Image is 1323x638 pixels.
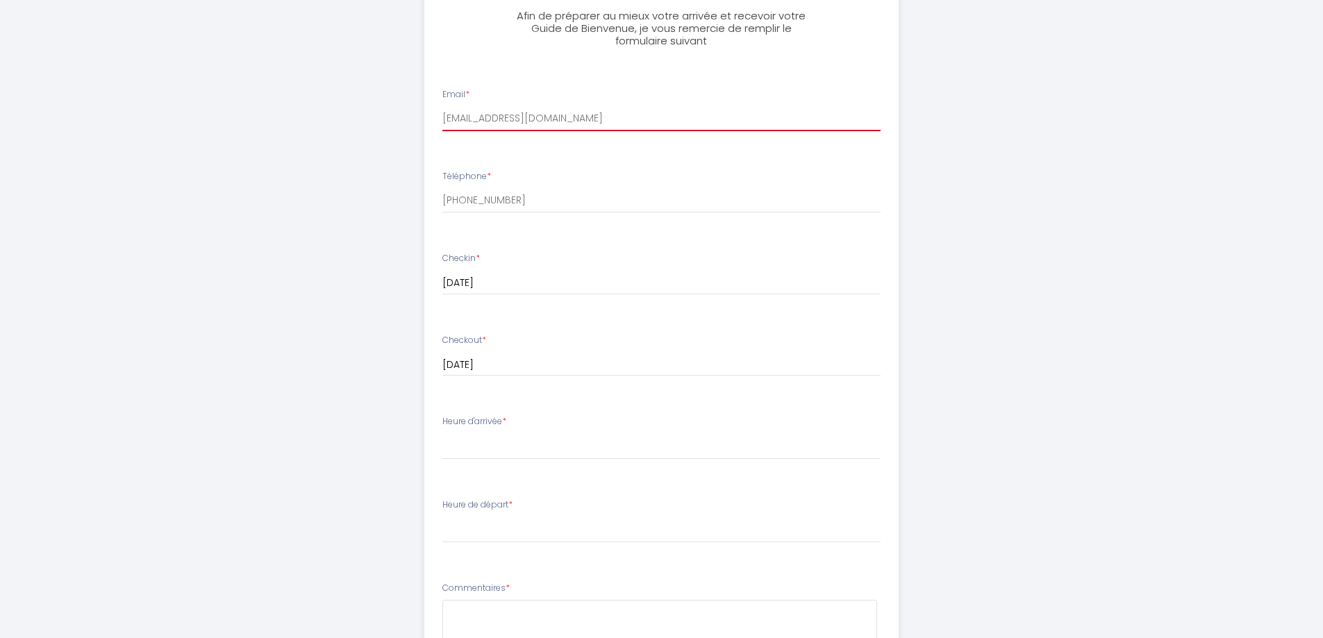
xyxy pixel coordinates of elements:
[442,334,486,347] label: Checkout
[442,252,480,265] label: Checkin
[442,498,513,512] label: Heure de départ
[507,10,816,47] h3: Afin de préparer au mieux votre arrivée et recevoir votre Guide de Bienvenue, je vous remercie de...
[442,582,510,595] label: Commentaires
[442,88,469,101] label: Email
[442,170,491,183] label: Téléphone
[442,415,506,428] label: Heure d'arrivée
